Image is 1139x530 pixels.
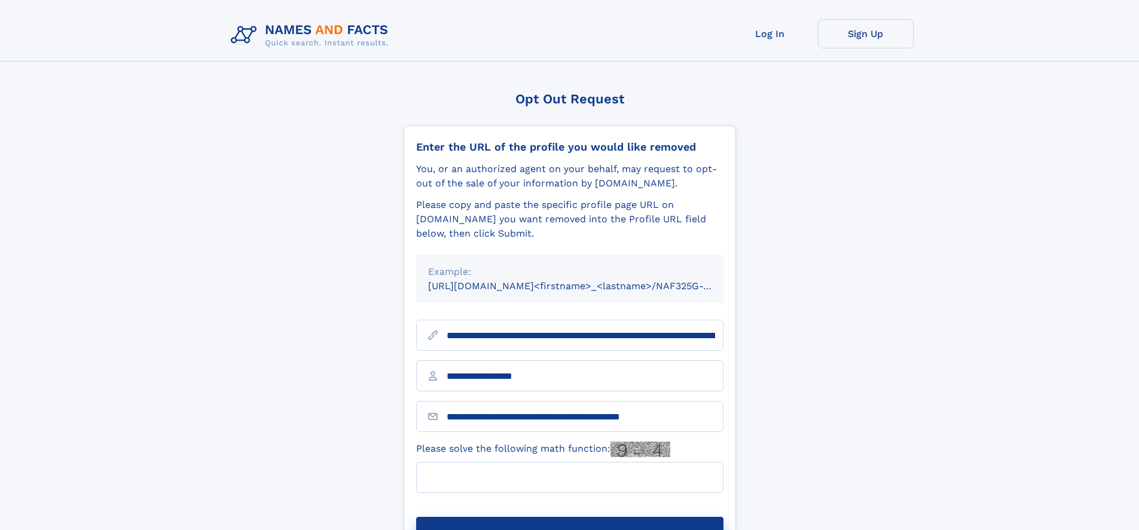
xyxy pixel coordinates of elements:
[416,162,723,191] div: You, or an authorized agent on your behalf, may request to opt-out of the sale of your informatio...
[428,280,746,292] small: [URL][DOMAIN_NAME]<firstname>_<lastname>/NAF325G-xxxxxxxx
[404,91,736,106] div: Opt Out Request
[416,442,670,457] label: Please solve the following math function:
[226,19,398,51] img: Logo Names and Facts
[416,198,723,241] div: Please copy and paste the specific profile page URL on [DOMAIN_NAME] you want removed into the Pr...
[818,19,914,48] a: Sign Up
[428,265,712,279] div: Example:
[722,19,818,48] a: Log In
[416,140,723,154] div: Enter the URL of the profile you would like removed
